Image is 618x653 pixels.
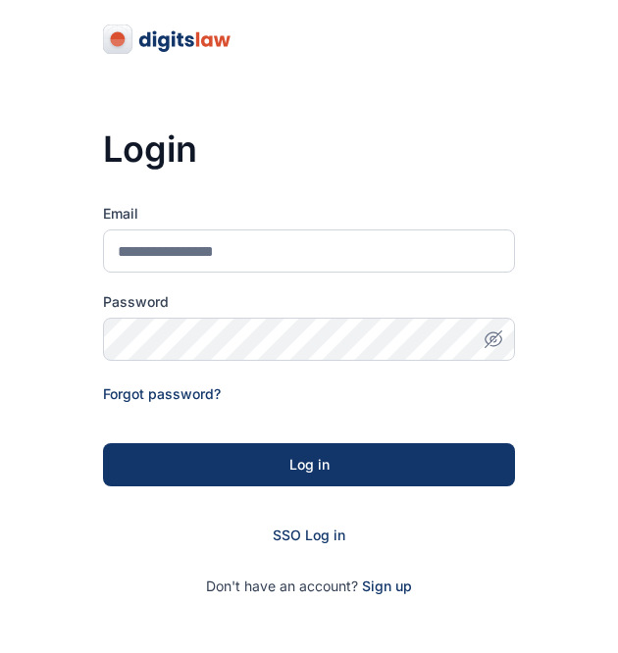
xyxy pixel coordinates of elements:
p: Don't have an account? [103,577,515,596]
a: Sign up [362,578,412,594]
span: Sign up [362,577,412,596]
div: Log in [134,455,484,475]
button: Log in [103,443,515,486]
h3: Login [103,129,515,169]
a: Forgot password? [103,385,221,402]
img: digitslaw-logo [103,24,232,55]
label: Email [103,204,515,224]
a: SSO Log in [273,527,345,543]
label: Password [103,292,515,312]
